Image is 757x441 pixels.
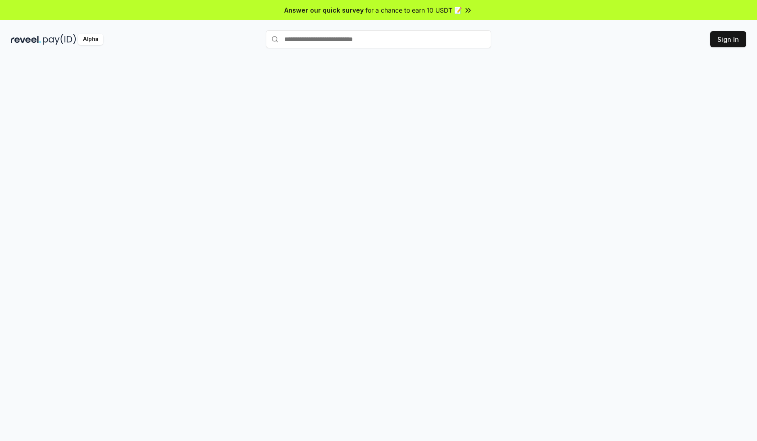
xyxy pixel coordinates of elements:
[284,5,364,15] span: Answer our quick survey
[78,34,103,45] div: Alpha
[11,34,41,45] img: reveel_dark
[43,34,76,45] img: pay_id
[365,5,462,15] span: for a chance to earn 10 USDT 📝
[710,31,746,47] button: Sign In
